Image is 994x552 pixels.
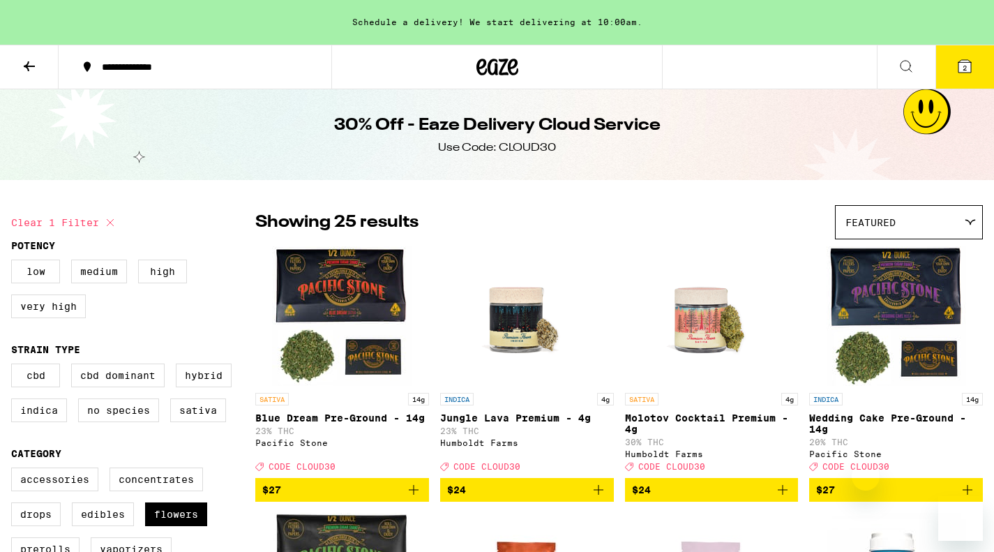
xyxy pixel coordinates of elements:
[11,448,61,459] legend: Category
[11,398,67,422] label: Indica
[11,294,86,318] label: Very High
[822,462,889,471] span: CODE CLOUD30
[71,364,165,387] label: CBD Dominant
[638,462,705,471] span: CODE CLOUD30
[962,393,983,405] p: 14g
[625,478,799,502] button: Add to bag
[11,205,119,240] button: Clear 1 filter
[809,412,983,435] p: Wedding Cake Pre-Ground - 14g
[255,412,429,424] p: Blue Dream Pre-Ground - 14g
[809,393,843,405] p: INDICA
[11,260,60,283] label: Low
[255,478,429,502] button: Add to bag
[408,393,429,405] p: 14g
[597,393,614,405] p: 4g
[11,364,60,387] label: CBD
[440,393,474,405] p: INDICA
[255,438,429,447] div: Pacific Stone
[138,260,187,283] label: High
[440,478,614,502] button: Add to bag
[272,246,412,386] img: Pacific Stone - Blue Dream Pre-Ground - 14g
[334,114,661,137] h1: 30% Off - Eaze Delivery Cloud Service
[963,64,967,72] span: 2
[625,449,799,458] div: Humboldt Farms
[145,502,207,526] label: Flowers
[72,502,134,526] label: Edibles
[78,398,159,422] label: No Species
[625,412,799,435] p: Molotov Cocktail Premium - 4g
[11,468,98,491] label: Accessories
[816,484,835,495] span: $27
[632,484,651,495] span: $24
[852,463,880,491] iframe: Close message
[255,211,419,234] p: Showing 25 results
[11,240,55,251] legend: Potency
[71,260,127,283] label: Medium
[453,462,520,471] span: CODE CLOUD30
[262,484,281,495] span: $27
[625,438,799,447] p: 30% THC
[110,468,203,491] label: Concentrates
[440,412,614,424] p: Jungle Lava Premium - 4g
[625,393,658,405] p: SATIVA
[809,449,983,458] div: Pacific Stone
[935,45,994,89] button: 2
[642,246,781,386] img: Humboldt Farms - Molotov Cocktail Premium - 4g
[269,462,336,471] span: CODE CLOUD30
[11,502,61,526] label: Drops
[255,426,429,435] p: 23% THC
[170,398,226,422] label: Sativa
[440,426,614,435] p: 23% THC
[255,246,429,478] a: Open page for Blue Dream Pre-Ground - 14g from Pacific Stone
[176,364,232,387] label: Hybrid
[781,393,798,405] p: 4g
[625,246,799,478] a: Open page for Molotov Cocktail Premium - 4g from Humboldt Farms
[809,438,983,447] p: 20% THC
[809,478,983,502] button: Add to bag
[938,496,983,541] iframe: Button to launch messaging window
[457,246,596,386] img: Humboldt Farms - Jungle Lava Premium - 4g
[827,246,966,386] img: Pacific Stone - Wedding Cake Pre-Ground - 14g
[255,393,289,405] p: SATIVA
[809,246,983,478] a: Open page for Wedding Cake Pre-Ground - 14g from Pacific Stone
[440,438,614,447] div: Humboldt Farms
[447,484,466,495] span: $24
[440,246,614,478] a: Open page for Jungle Lava Premium - 4g from Humboldt Farms
[438,140,556,156] div: Use Code: CLOUD30
[845,217,896,228] span: Featured
[11,344,80,355] legend: Strain Type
